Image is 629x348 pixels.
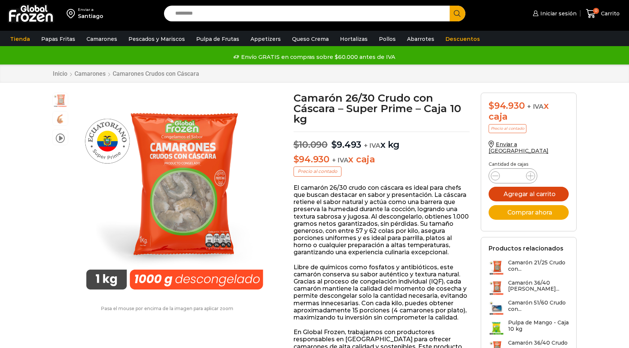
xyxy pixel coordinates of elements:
bdi: 10.090 [294,139,328,150]
a: 0 Carrito [584,5,622,22]
span: $ [294,154,299,165]
h1: Camarón 26/30 Crudo con Cáscara – Super Prime – Caja 10 kg [294,93,470,124]
a: Appetizers [247,32,285,46]
nav: Breadcrumb [52,70,200,77]
a: Iniciar sesión [531,6,577,21]
a: Camarones [74,70,106,77]
span: Iniciar sesión [538,10,577,17]
a: Camarón 21/25 Crudo con... [489,259,569,276]
a: Camarón 51/60 Crudo con... [489,300,569,316]
h2: Productos relacionados [489,245,563,252]
a: Camarón 36/40 [PERSON_NAME]... [489,280,569,296]
span: $ [331,139,337,150]
a: Tienda [6,32,34,46]
p: Libre de químicos como fosfatos y antibióticos, este camarón conserva su sabor auténtico y textur... [294,264,470,321]
div: Enviar a [78,7,103,12]
a: Hortalizas [336,32,371,46]
span: + IVA [364,142,380,149]
img: address-field-icon.svg [67,7,78,20]
p: Precio al contado [489,124,526,133]
a: Camarones [83,32,121,46]
a: Descuentos [442,32,484,46]
img: PM04005013 [72,93,277,298]
button: Search button [450,6,465,21]
button: Agregar al carrito [489,187,569,201]
a: Camarones Crudos con Cáscara [112,70,200,77]
a: Pulpa de Frutas [192,32,243,46]
p: Cantidad de cajas [489,162,569,167]
div: 1 / 3 [72,93,277,298]
a: Pescados y Mariscos [125,32,189,46]
bdi: 94.930 [294,154,329,165]
p: x caja [294,154,470,165]
span: camaron-con-cascara [53,111,68,126]
p: Pasa el mouse por encima de la imagen para aplicar zoom [52,306,282,311]
span: PM04005013 [53,93,68,108]
a: Inicio [52,70,68,77]
span: Carrito [599,10,620,17]
p: x kg [294,132,470,150]
a: Queso Crema [288,32,332,46]
a: Enviar a [GEOGRAPHIC_DATA] [489,141,549,154]
div: Santiago [78,12,103,20]
span: 0 [593,8,599,14]
h3: Camarón 36/40 [PERSON_NAME]... [508,280,569,292]
a: Pulpa de Mango - Caja 10 kg [489,319,569,336]
h3: Camarón 21/25 Crudo con... [508,259,569,272]
div: x caja [489,100,569,122]
button: Comprar ahora [489,205,569,220]
input: Product quantity [506,171,520,181]
a: Pollos [375,32,399,46]
bdi: 94.930 [489,100,525,111]
span: $ [294,139,299,150]
h3: Pulpa de Mango - Caja 10 kg [508,319,569,332]
span: + IVA [332,156,349,164]
span: $ [489,100,494,111]
p: Precio al contado [294,166,341,176]
a: Papas Fritas [37,32,79,46]
a: Abarrotes [403,32,438,46]
bdi: 9.493 [331,139,362,150]
span: + IVA [527,103,544,110]
p: El camarón 26/30 crudo con cáscara es ideal para chefs que buscan destacar en sabor y presentació... [294,184,470,256]
h3: Camarón 51/60 Crudo con... [508,300,569,312]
